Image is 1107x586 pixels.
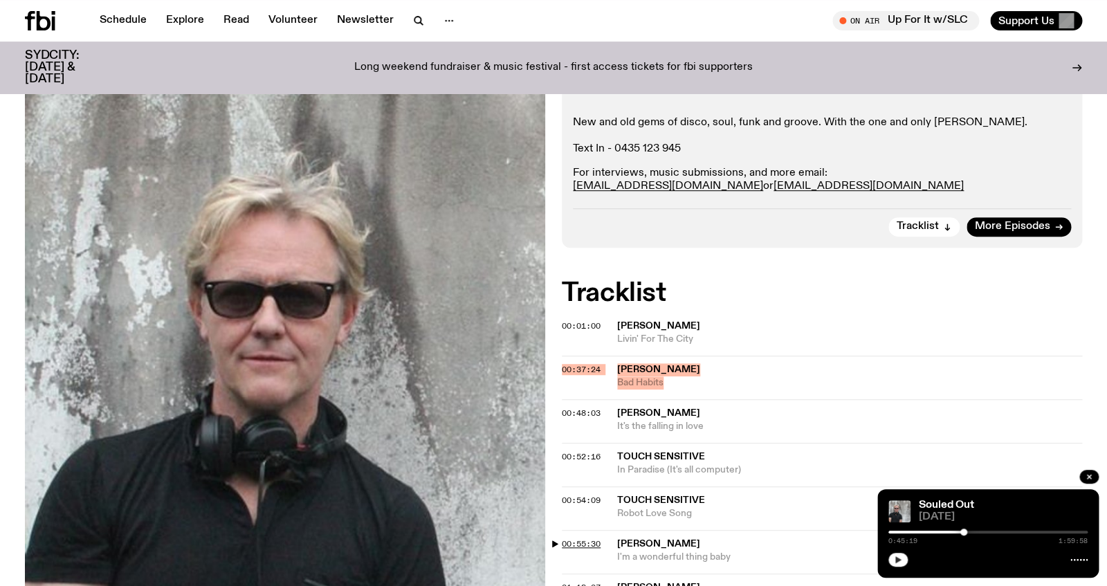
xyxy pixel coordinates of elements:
h3: SYDCITY: [DATE] & [DATE] [25,50,113,85]
button: 00:37:24 [562,366,601,374]
p: Long weekend fundraiser & music festival - first access tickets for fbi supporters [354,62,753,74]
span: Livin' For The City [617,333,1082,346]
button: 00:55:30 [562,540,601,548]
button: On AirUp For It w/SLC [832,11,979,30]
p: For interviews, music submissions, and more email: or [573,167,1071,193]
a: Souled Out [919,500,974,511]
h2: Tracklist [562,281,1082,306]
button: Tracklist [888,217,960,237]
span: 00:37:24 [562,364,601,375]
img: Stephen looks directly at the camera, wearing a black tee, black sunglasses and headphones around... [888,500,911,522]
span: 00:54:09 [562,495,601,506]
a: [EMAIL_ADDRESS][DOMAIN_NAME] [573,181,763,192]
span: 00:52:16 [562,451,601,462]
span: Bad Habits [617,376,1082,390]
a: Volunteer [260,11,326,30]
span: In Paradise (It's all computer) [617,464,1082,477]
button: 00:48:03 [562,410,601,417]
span: 1:59:58 [1059,538,1088,544]
span: 0:45:19 [888,538,917,544]
button: 00:52:16 [562,453,601,461]
button: 00:01:00 [562,322,601,330]
a: More Episodes [967,217,1071,237]
a: Read [215,11,257,30]
span: Touch Sensitive [617,495,705,505]
span: [PERSON_NAME] [617,365,700,374]
a: [EMAIL_ADDRESS][DOMAIN_NAME] [774,181,964,192]
span: 00:01:00 [562,320,601,331]
p: New and old gems of disco, soul, funk and groove. With the one and only [PERSON_NAME]. Text In - ... [573,116,1071,156]
a: Newsletter [329,11,402,30]
a: Explore [158,11,212,30]
span: I'm a wonderful thing baby [617,551,1082,564]
button: 00:54:09 [562,497,601,504]
span: [PERSON_NAME] [617,321,700,331]
span: [PERSON_NAME] [617,539,700,549]
span: It's the falling in love [617,420,1082,433]
span: [PERSON_NAME] [617,408,700,418]
span: More Episodes [975,221,1050,232]
span: Touch Sensitive [617,452,705,461]
span: 00:48:03 [562,408,601,419]
span: [DATE] [919,512,1088,522]
span: Robot Love Song [617,507,1082,520]
button: Support Us [990,11,1082,30]
span: Tracklist [897,221,939,232]
span: Support Us [998,15,1054,27]
span: 00:55:30 [562,538,601,549]
a: Schedule [91,11,155,30]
